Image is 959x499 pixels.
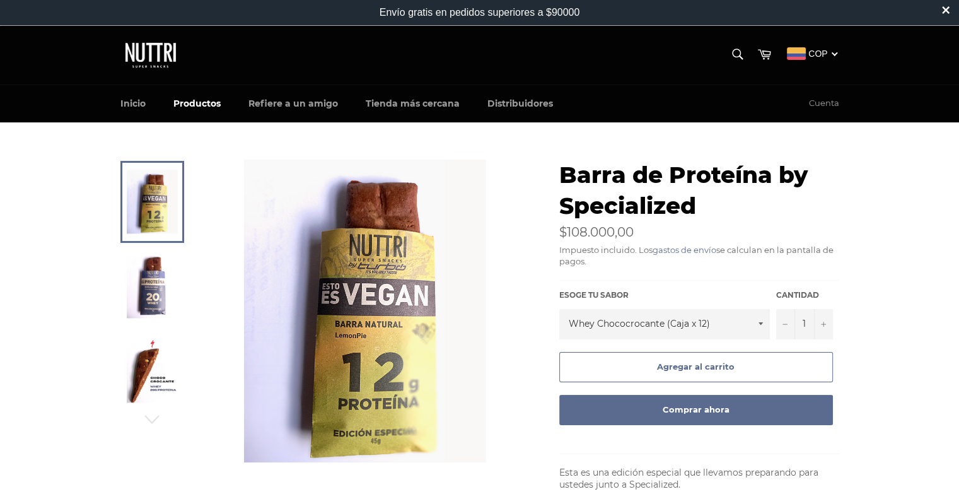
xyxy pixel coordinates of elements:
a: Tienda más cercana [353,85,472,122]
label: Esoge tu sabor [559,290,770,301]
img: Barra de Proteína by Specialized [127,254,178,318]
span: Agregar al carrito [657,361,735,372]
a: Productos [161,85,233,122]
a: gastos de envío [653,245,716,255]
span: $108.000,00 [559,225,634,240]
img: Barra de Proteína by Specialized [127,339,178,402]
p: Esta es una edición especial que llevamos preparando para ustedes junto a Specialized. [559,467,839,491]
button: Quitar uno a la cantidad de artículos [776,309,795,339]
div: Envío gratis en pedidos superiores a $90000 [380,7,580,18]
label: Cantidad [776,290,833,301]
button: Agregar al carrito [559,352,833,382]
a: Cuenta [803,85,846,122]
span: COP [808,49,827,59]
h1: Barra de Proteína by Specialized [559,160,839,222]
button: Aumentar uno a la cantidad de artículos [814,309,833,339]
button: Comprar ahora [559,395,833,425]
a: Refiere a un amigo [236,85,351,122]
a: Inicio [108,85,158,122]
img: Barra de Proteína by Specialized [244,160,486,462]
div: Impuesto incluido. Los se calculan en la pantalla de pagos. [559,245,839,267]
a: Distribuidores [475,85,566,122]
img: Nuttri [120,38,183,72]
